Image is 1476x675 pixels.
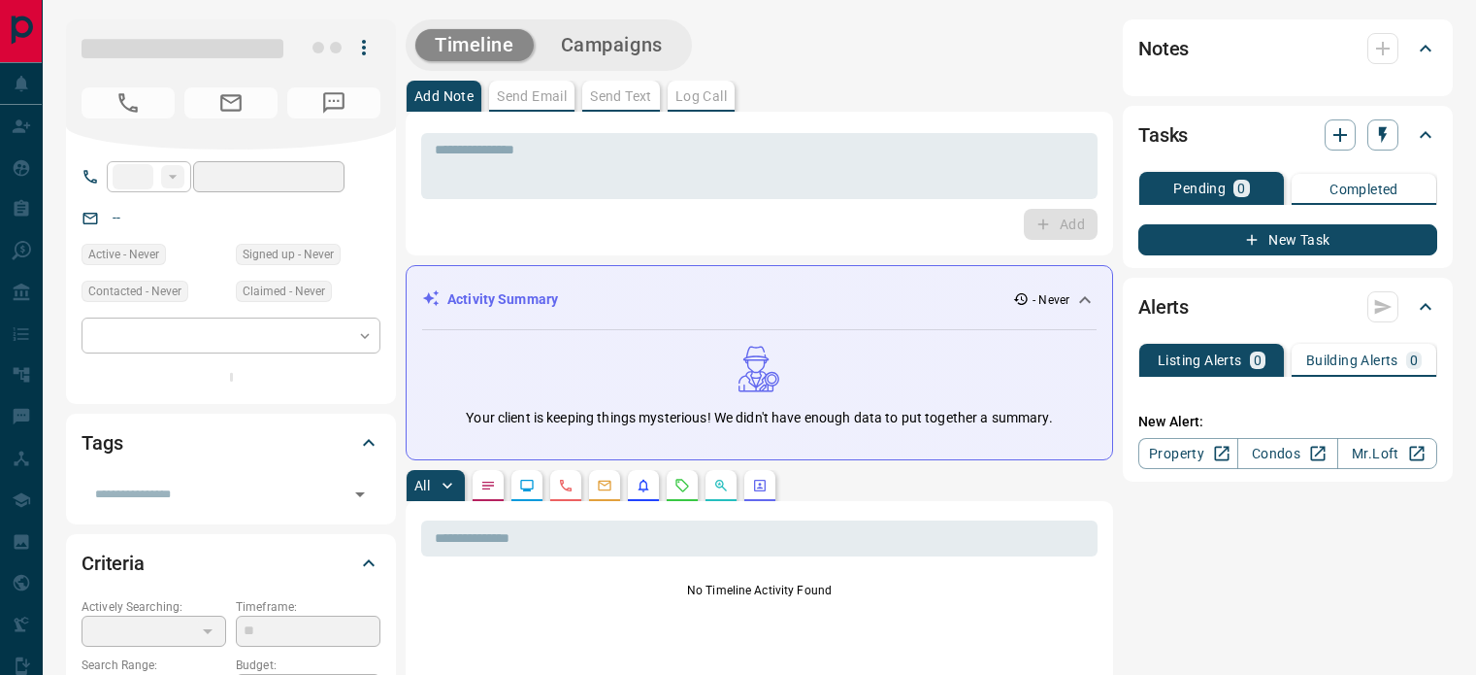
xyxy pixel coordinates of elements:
svg: Agent Actions [752,478,768,493]
p: 0 [1254,354,1262,367]
p: 0 [1410,354,1418,367]
p: Timeframe: [236,598,380,616]
h2: Notes [1138,33,1189,64]
p: Search Range: [82,657,226,674]
h2: Tags [82,427,122,458]
p: No Timeline Activity Found [421,582,1098,599]
p: Add Note [414,89,474,103]
div: Notes [1138,25,1437,72]
a: -- [113,210,120,225]
svg: Requests [674,478,690,493]
p: All [414,479,430,492]
div: Tags [82,420,380,466]
svg: Notes [480,478,496,493]
p: Activity Summary [447,289,558,310]
p: - Never [1033,291,1069,309]
span: Signed up - Never [243,245,334,264]
span: Active - Never [88,245,159,264]
span: No Email [184,87,278,118]
svg: Listing Alerts [636,478,651,493]
p: Actively Searching: [82,598,226,616]
span: Contacted - Never [88,282,181,301]
svg: Lead Browsing Activity [519,478,535,493]
p: Pending [1173,182,1226,195]
button: Open [346,481,374,508]
span: No Number [287,87,380,118]
a: Property [1138,438,1238,469]
h2: Tasks [1138,119,1188,151]
div: Tasks [1138,112,1437,158]
h2: Criteria [82,548,145,579]
div: Alerts [1138,284,1437,330]
div: Activity Summary- Never [422,282,1097,318]
p: New Alert: [1138,412,1437,432]
button: Timeline [415,29,534,61]
a: Mr.Loft [1337,438,1437,469]
svg: Opportunities [713,478,729,493]
button: Campaigns [541,29,682,61]
svg: Calls [558,478,574,493]
span: No Number [82,87,175,118]
p: Listing Alerts [1158,354,1242,367]
a: Condos [1237,438,1337,469]
button: New Task [1138,224,1437,255]
svg: Emails [597,478,612,493]
p: 0 [1237,182,1245,195]
p: Budget: [236,657,380,674]
p: Your client is keeping things mysterious! We didn't have enough data to put together a summary. [466,408,1052,428]
span: Claimed - Never [243,282,325,301]
div: Criteria [82,540,380,587]
p: Building Alerts [1306,354,1398,367]
h2: Alerts [1138,291,1189,322]
p: Completed [1329,183,1398,196]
